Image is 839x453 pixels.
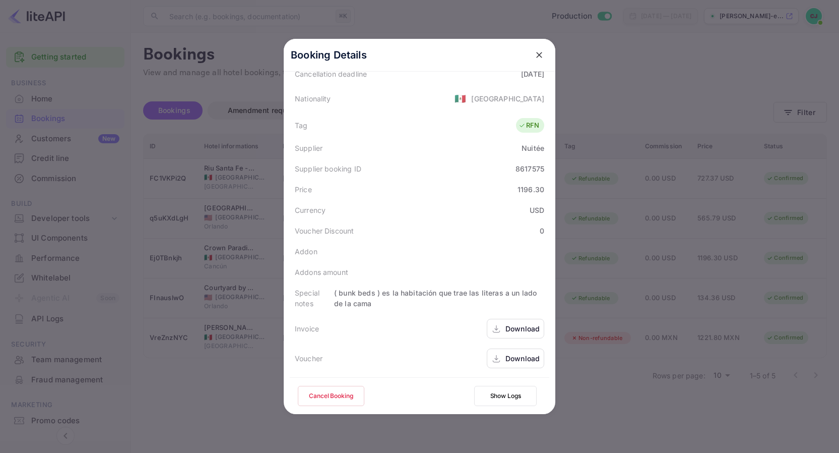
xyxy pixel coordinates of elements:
[295,225,354,236] div: Voucher Discount
[295,69,367,79] div: Cancellation deadline
[298,386,364,406] button: Cancel Booking
[295,267,348,277] div: Addons amount
[471,93,544,104] div: [GEOGRAPHIC_DATA]
[530,205,544,215] div: USD
[295,288,334,309] div: Special notes
[455,89,466,107] span: United States
[295,246,317,257] div: Addon
[334,288,544,309] div: ( bunk beds ) es la habitación que trae las literas a un lado de la cama
[515,163,544,174] div: 8617575
[474,386,537,406] button: Show Logs
[291,47,367,63] p: Booking Details
[518,184,544,195] div: 1196.30
[295,323,319,334] div: Invoice
[505,323,540,334] div: Download
[540,225,544,236] div: 0
[522,143,544,153] div: Nuitée
[295,163,361,174] div: Supplier booking ID
[295,143,322,153] div: Supplier
[521,69,544,79] div: [DATE]
[530,46,548,64] button: close
[295,205,326,215] div: Currency
[519,121,539,131] div: RFN
[295,120,307,131] div: Tag
[295,93,331,104] div: Nationality
[295,184,312,195] div: Price
[295,353,322,364] div: Voucher
[505,353,540,364] div: Download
